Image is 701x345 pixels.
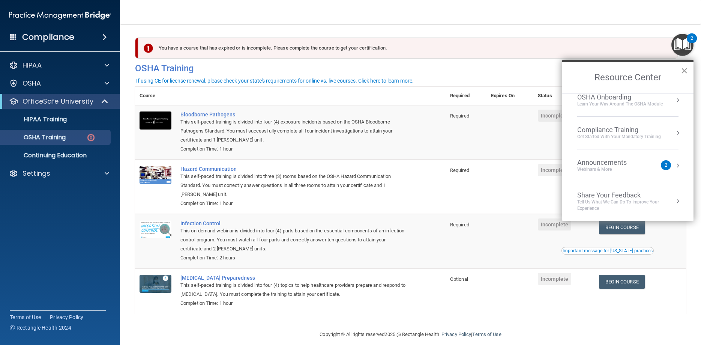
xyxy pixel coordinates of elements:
[577,199,678,212] div: Tell Us What We Can Do to Improve Your Experience
[5,152,107,159] p: Continuing Education
[599,275,645,289] a: Begin Course
[23,169,50,178] p: Settings
[180,118,408,145] div: This self-paced training is divided into four (4) exposure incidents based on the OSHA Bloodborne...
[10,313,41,321] a: Terms of Use
[5,116,67,123] p: HIPAA Training
[577,166,642,173] div: Webinars & More
[472,331,501,337] a: Terms of Use
[9,8,111,23] img: PMB logo
[577,126,661,134] div: Compliance Training
[135,63,686,74] h4: OSHA Training
[561,247,654,255] button: Read this if you are a dental practitioner in the state of CA
[538,164,571,176] span: Incomplete
[681,65,688,77] button: Close
[538,218,571,231] span: Incomplete
[562,62,693,93] h2: Resource Center
[23,79,41,88] p: OSHA
[577,158,642,167] div: Announcements
[180,199,408,208] div: Completion Time: 1 hour
[180,281,408,299] div: This self-paced training is divided into four (4) topics to help healthcare providers prepare and...
[180,299,408,308] div: Completion Time: 1 hour
[441,331,471,337] a: Privacy Policy
[671,34,693,56] button: Open Resource Center, 2 new notifications
[577,191,678,199] div: Share Your Feedback
[577,93,663,101] div: OSHA Onboarding
[135,87,176,105] th: Course
[450,222,469,227] span: Required
[486,87,533,105] th: Expires On
[180,275,408,281] a: [MEDICAL_DATA] Preparedness
[22,32,74,42] h4: Compliance
[136,78,414,83] div: If using CE for license renewal, please check your state's requirements for online vs. live cours...
[180,172,408,199] div: This self-paced training is divided into three (3) rooms based on the OSHA Hazard Communication S...
[533,87,594,105] th: Status
[9,97,109,106] a: OfficeSafe University
[23,97,93,106] p: OfficeSafe University
[5,134,66,141] p: OSHA Training
[577,134,661,140] div: Get Started with your mandatory training
[9,169,109,178] a: Settings
[180,166,408,172] a: Hazard Communication
[135,77,415,84] button: If using CE for license renewal, please check your state's requirements for online vs. live cours...
[9,61,109,70] a: HIPAA
[599,220,645,234] a: Begin Course
[138,38,678,59] div: You have a course that has expired or is incomplete. Please complete the course to get your certi...
[571,292,692,322] iframe: Drift Widget Chat Controller
[180,220,408,226] a: Infection Control
[10,324,71,331] span: Ⓒ Rectangle Health 2024
[450,113,469,119] span: Required
[563,249,653,253] div: Important message for [US_STATE] practices
[50,313,84,321] a: Privacy Policy
[180,253,408,262] div: Completion Time: 2 hours
[144,44,153,53] img: exclamation-circle-solid-danger.72ef9ffc.png
[86,133,96,142] img: danger-circle.6113f641.png
[9,79,109,88] a: OSHA
[180,111,408,118] a: Bloodborne Pathogens
[450,167,469,173] span: Required
[23,61,42,70] p: HIPAA
[180,145,408,154] div: Completion Time: 1 hour
[538,273,571,285] span: Incomplete
[446,87,486,105] th: Required
[577,101,663,107] div: Learn your way around the OSHA module
[180,226,408,253] div: This on-demand webinar is divided into four (4) parts based on the essential components of an inf...
[562,60,693,221] div: Resource Center
[538,110,571,122] span: Incomplete
[450,276,468,282] span: Optional
[690,38,693,48] div: 2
